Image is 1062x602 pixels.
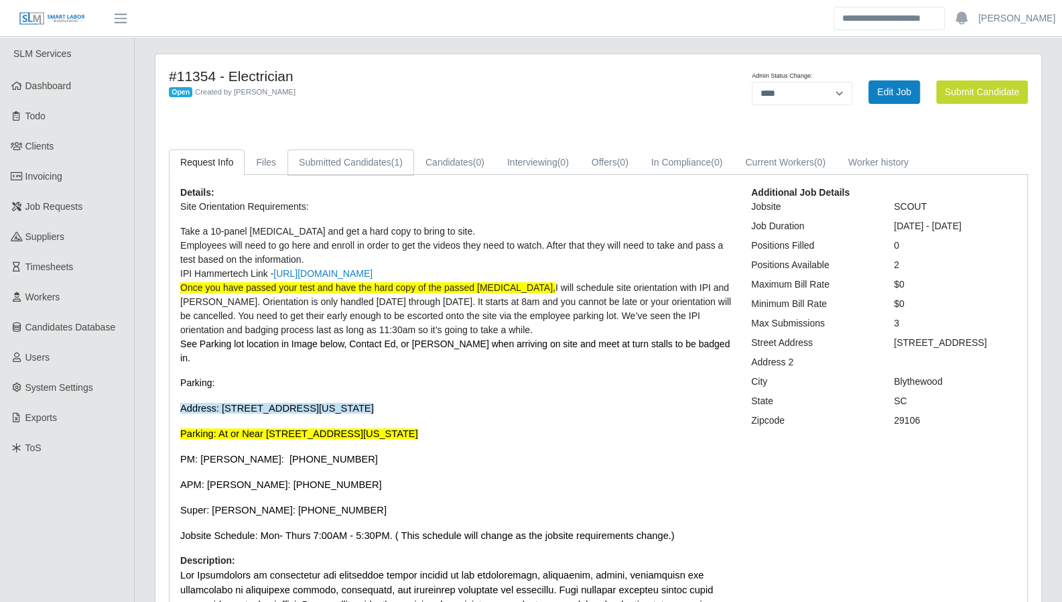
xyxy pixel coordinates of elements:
div: $0 [884,297,1026,311]
span: Candidates Database [25,322,116,333]
h4: #11354 - Electrician [169,68,661,84]
div: Address 2 [741,355,884,369]
input: Search [834,7,945,30]
div: Jobsite [741,200,884,214]
span: (0) [473,157,484,168]
label: Admin Status Change: [752,72,812,81]
a: In Compliance [640,149,734,176]
div: Street Address [741,336,884,350]
div: Zipcode [741,414,884,428]
span: Employees will need to go here and enroll in order to get the videos they need to watch. After th... [180,240,723,265]
span: IPI Hammertech Link - [180,268,373,279]
span: Super: [PERSON_NAME]: [PHONE_NUMBER] [180,505,387,516]
div: Blythewood [884,375,1026,389]
span: SLM Services [13,48,71,59]
span: Take a 10-panel [MEDICAL_DATA] and get a hard copy to bring to site. [180,226,475,237]
span: (0) [814,157,825,168]
a: Request Info [169,149,245,176]
div: 29106 [884,414,1026,428]
div: Job Duration [741,219,884,233]
div: Positions Filled [741,239,884,253]
div: [STREET_ADDRESS] [884,336,1026,350]
span: (0) [617,157,628,168]
span: Dashboard [25,80,72,91]
span: Todo [25,111,46,121]
span: Site Orientation Requirements: [180,201,308,212]
span: Invoicing [25,171,62,182]
span: Workers [25,292,60,302]
div: 0 [884,239,1026,253]
a: Submitted Candidates [287,149,414,176]
div: SCOUT [884,200,1026,214]
div: City [741,375,884,389]
span: (1) [391,157,403,168]
div: SC [884,394,1026,408]
span: Timesheets [25,261,74,272]
span: (0) [711,157,722,168]
div: Maximum Bill Rate [741,278,884,292]
a: Interviewing [496,149,580,176]
span: System Settings [25,382,93,393]
b: Description: [180,555,235,566]
a: Worker history [837,149,920,176]
span: Jobsite Schedule: Mon- Thurs 7:00AM - 5:30PM. ( This schedule will change as the jobsite requirem... [180,530,675,541]
a: Candidates [414,149,496,176]
span: Users [25,352,50,363]
span: Parking: At or Near [STREET_ADDRESS][US_STATE] [180,428,418,439]
span: Suppliers [25,231,64,242]
a: [PERSON_NAME] [978,11,1055,25]
button: Submit Candidate [936,80,1028,104]
div: 3 [884,316,1026,330]
a: Edit Job [868,80,920,104]
div: [DATE] - [DATE] [884,219,1026,233]
span: ToS [25,442,42,453]
a: Offers [580,149,640,176]
span: Once you have passed your test and have the hard copy of the passed [MEDICAL_DATA], [180,282,555,293]
div: Max Submissions [741,316,884,330]
span: Exports [25,412,57,423]
span: Created by [PERSON_NAME] [195,88,295,96]
b: Details: [180,187,214,198]
img: SLM Logo [19,11,86,26]
div: $0 [884,278,1026,292]
a: [URL][DOMAIN_NAME] [273,268,373,279]
span: Clients [25,141,54,152]
span: PM: [PERSON_NAME]: [PHONE_NUMBER] [180,454,378,465]
div: 2 [884,258,1026,272]
a: Current Workers [734,149,837,176]
span: Job Requests [25,201,83,212]
a: Files [245,149,287,176]
div: State [741,394,884,408]
span: Open [169,87,192,98]
span: See Parking lot location in Image below, Contact Ed, or [PERSON_NAME] when arriving on site and m... [180,339,730,363]
span: Address: [STREET_ADDRESS][US_STATE] [180,403,374,414]
span: Parking: [180,377,214,388]
div: Positions Available [741,258,884,272]
div: Minimum Bill Rate [741,297,884,311]
span: (0) [557,157,569,168]
b: Additional Job Details [751,187,850,198]
span: APM: [PERSON_NAME]: [PHONE_NUMBER] [180,479,382,490]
